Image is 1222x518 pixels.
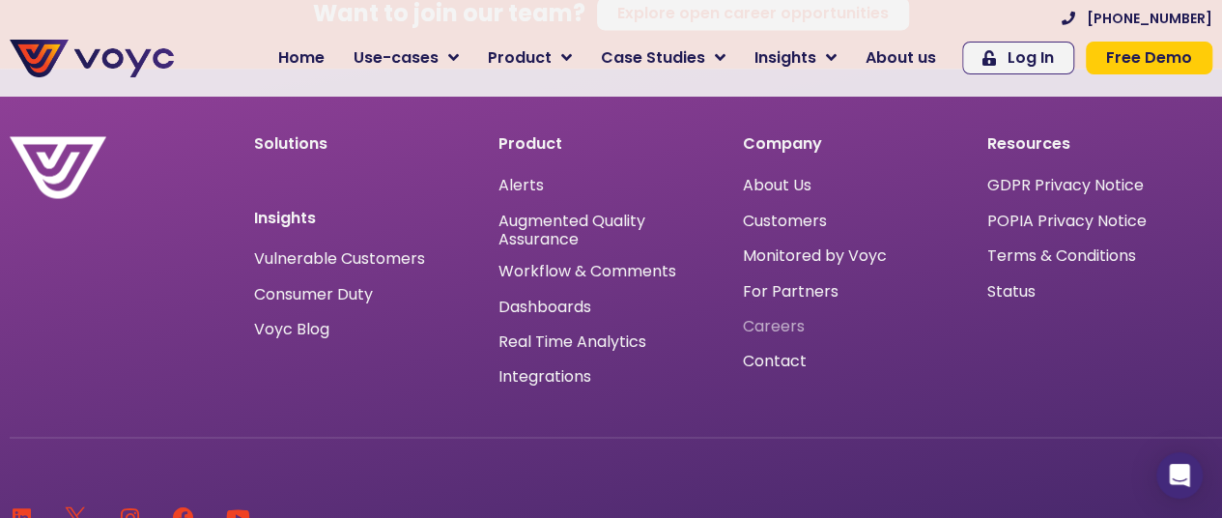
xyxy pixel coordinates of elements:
[866,46,936,70] span: About us
[754,46,816,70] span: Insights
[586,39,740,77] a: Case Studies
[498,211,724,247] a: Augmented Quality Assurance
[278,46,325,70] span: Home
[1156,452,1203,499] div: Open Intercom Messenger
[1086,42,1212,74] a: Free Demo
[1106,50,1192,66] span: Free Demo
[10,40,174,77] img: voyc-full-logo
[339,39,473,77] a: Use-cases
[1008,50,1054,66] span: Log In
[851,39,951,77] a: About us
[987,136,1212,152] p: Resources
[498,136,724,152] p: Product
[601,46,705,70] span: Case Studies
[254,132,327,155] a: Solutions
[740,39,851,77] a: Insights
[473,39,586,77] a: Product
[264,39,339,77] a: Home
[354,46,439,70] span: Use-cases
[254,250,425,266] a: Vulnerable Customers
[254,286,373,302] a: Consumer Duty
[1087,12,1212,25] span: [PHONE_NUMBER]
[254,210,479,225] p: Insights
[488,46,552,70] span: Product
[962,42,1074,74] a: Log In
[743,136,968,152] p: Company
[1062,12,1212,25] a: [PHONE_NUMBER]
